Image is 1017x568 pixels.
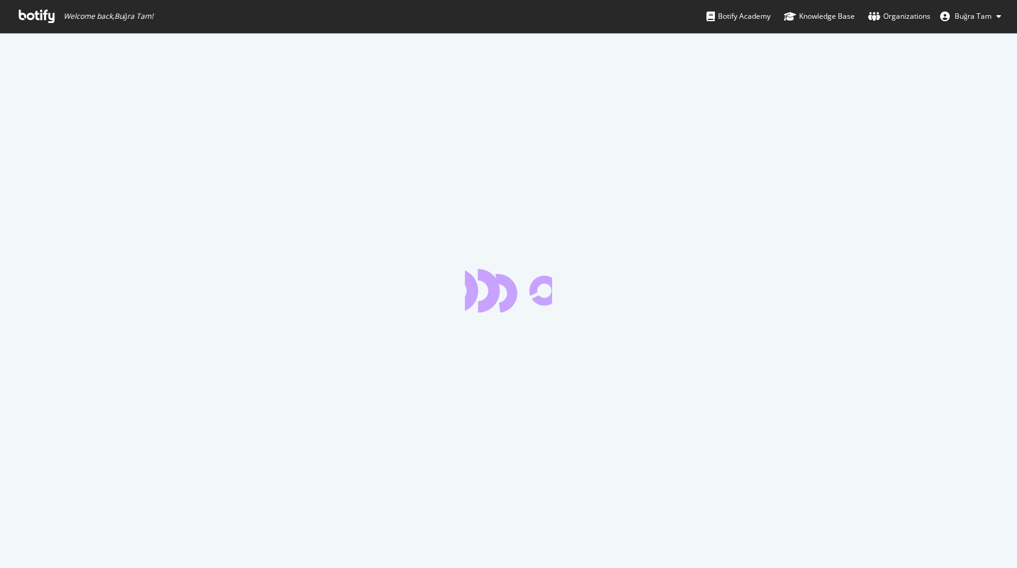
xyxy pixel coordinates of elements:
span: Welcome back, Buğra Tam ! [64,12,153,21]
div: Organizations [868,10,930,22]
div: Botify Academy [706,10,771,22]
span: Buğra Tam [955,11,992,21]
button: Buğra Tam [930,7,1011,26]
div: animation [465,269,552,312]
div: Knowledge Base [784,10,855,22]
